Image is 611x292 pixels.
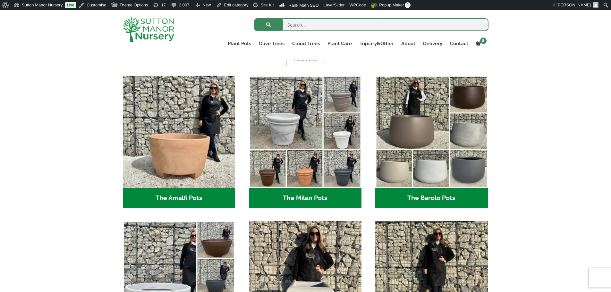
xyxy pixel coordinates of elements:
[288,39,324,48] a: Cloud Trees
[419,39,446,48] a: Delivery
[405,2,411,8] span: 0
[446,39,472,48] a: Contact
[123,76,235,188] img: The Amalfi Pots
[255,39,288,48] a: Olive Trees
[289,3,319,8] span: Rank Math SEO
[294,57,317,62] span: Read more
[249,76,361,208] a: Visit product category The Milan Pots
[356,39,397,48] a: Topiary&Other
[375,76,488,208] a: Visit product category The Barolo Pots
[249,188,361,208] h2: The Milan Pots
[260,3,274,7] span: Site Kit
[123,17,174,42] img: logo
[65,2,76,8] a: Live
[254,18,488,31] input: Search...
[556,3,591,7] span: [PERSON_NAME]
[375,188,488,208] h2: The Barolo Pots
[224,39,255,48] a: Plant Pots
[123,76,235,208] a: Visit product category The Amalfi Pots
[480,38,487,44] span: 8
[375,76,488,188] img: The Barolo Pots
[249,76,361,188] img: The Milan Pots
[324,39,356,48] a: Plant Care
[472,39,488,48] a: 8
[397,39,419,48] a: About
[123,188,235,208] h2: The Amalfi Pots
